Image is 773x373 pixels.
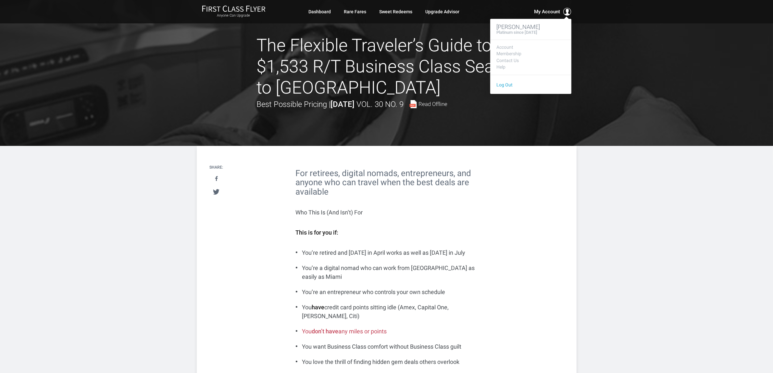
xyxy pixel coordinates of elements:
[497,24,565,30] h3: [PERSON_NAME]
[202,13,266,18] small: Anyone Can Upgrade
[296,288,478,296] li: You’re an entrepreneur who controls your own schedule
[380,6,413,18] a: Sweet Redeems
[202,5,266,18] a: First Class FlyerAnyone Can Upgrade
[302,328,312,335] span: You
[296,303,478,320] li: You credit card points sitting idle (Amex, Capital One, [PERSON_NAME], Citi)
[312,328,339,335] span: don’t have
[339,328,387,335] span: any miles or points
[409,100,448,108] a: Read Offline
[409,100,417,108] img: pdf-file.svg
[296,169,478,197] h2: For retirees, digital nomads, entrepreneurs, and anyone who can travel when the best deals are av...
[497,58,565,63] a: Contact Us
[202,5,266,12] img: First Class Flyer
[419,101,448,107] span: Read Offline
[296,229,339,236] strong: This is for you if:
[296,264,478,281] li: You’re a digital nomad who can work from [GEOGRAPHIC_DATA] as easily as Miami
[497,65,565,70] a: Help
[296,248,478,257] li: You’re retired and [DATE] in April works as well as [DATE] in July
[497,45,565,50] a: Account
[357,100,404,109] span: Vol. 30 No. 9
[312,304,325,311] strong: have
[296,342,478,351] li: You want Business Class comfort without Business Class guilt
[257,98,448,110] div: Best Possible Pricing |
[497,51,565,56] a: Membership
[309,6,331,18] a: Dashboard
[497,82,513,87] a: Log Out
[426,6,460,18] a: Upgrade Advisor
[497,30,538,35] h4: Platinum since [DATE]
[210,186,223,198] a: Tweet
[296,357,478,366] li: You love the thrill of finding hidden gem deals others overlook
[296,208,478,217] p: Who This Is (And Isn’t) For
[210,173,223,185] a: Share
[534,8,571,16] button: My Account
[344,6,367,18] a: Rare Fares
[534,8,560,16] span: My Account
[257,35,517,98] h1: The Flexible Traveler’s Guide to $1,533 R/T Business Class Seats to [GEOGRAPHIC_DATA]
[331,100,355,109] strong: [DATE]
[210,165,223,170] h4: Share:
